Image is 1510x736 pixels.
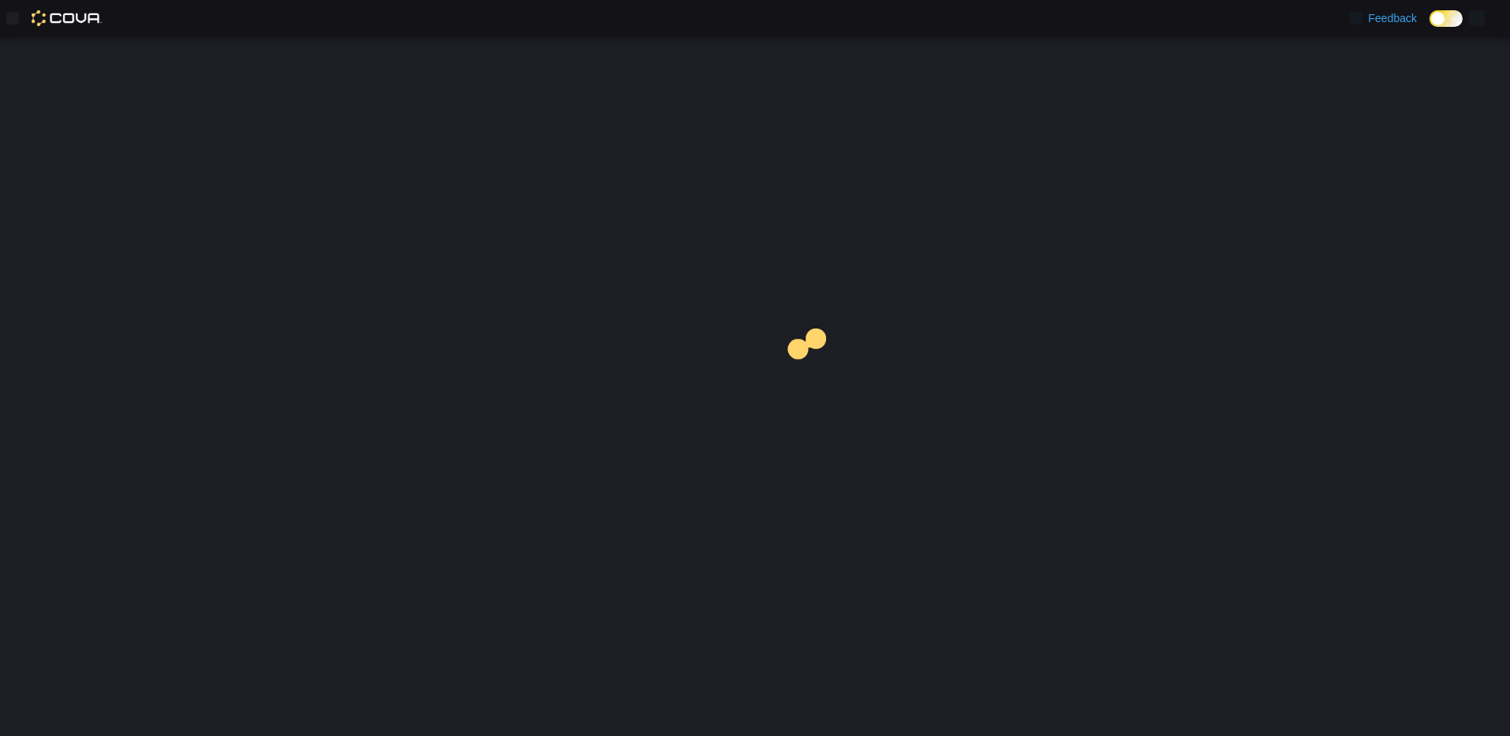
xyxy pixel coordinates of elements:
span: Feedback [1369,10,1417,26]
a: Feedback [1343,2,1423,34]
img: cova-loader [755,317,873,435]
input: Dark Mode [1429,10,1463,27]
img: Cova [32,10,102,26]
